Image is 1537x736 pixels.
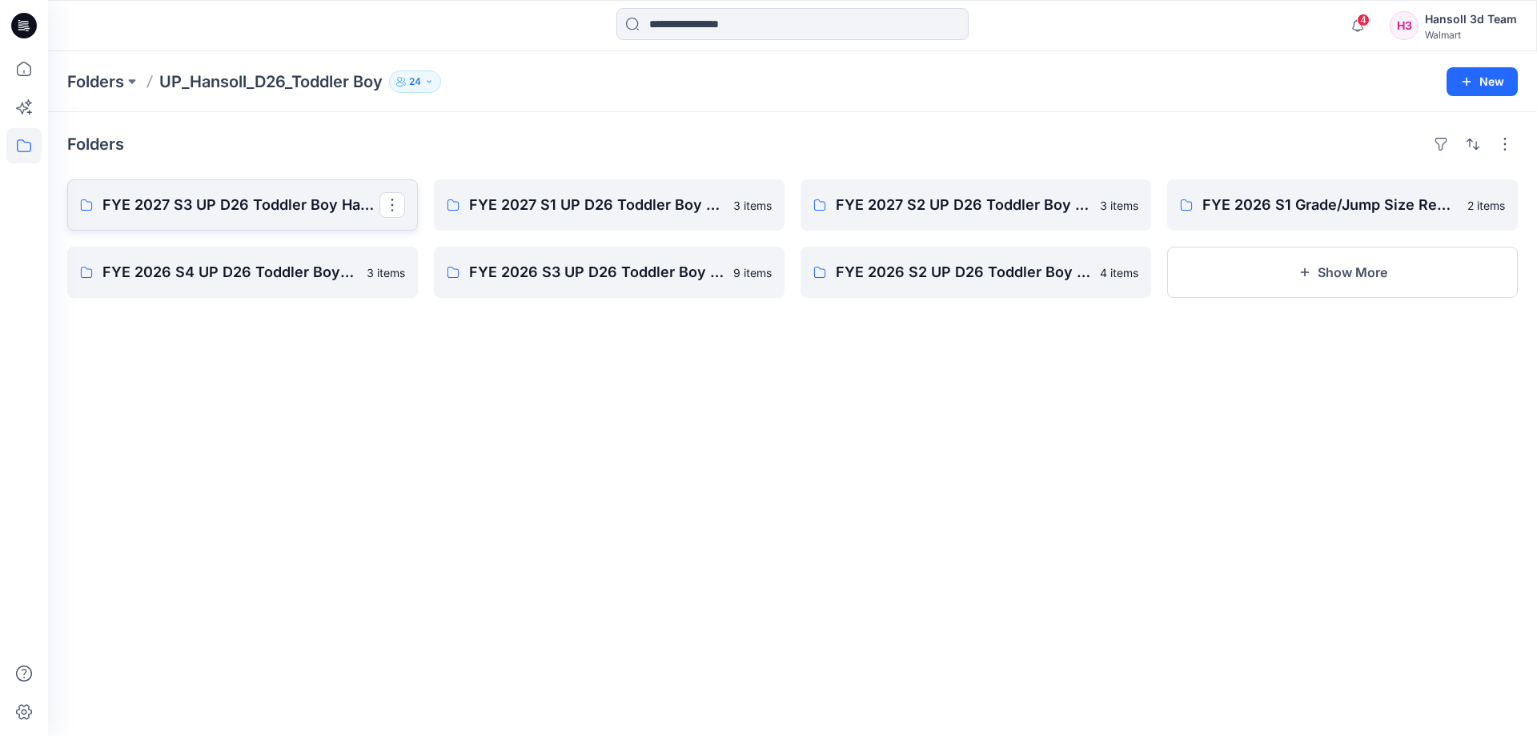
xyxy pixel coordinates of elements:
a: FYE 2026 S4 UP D26 Toddler Boy - Hansoll3 items [67,247,418,298]
a: FYE 2026 S3 UP D26 Toddler Boy - Hansoll9 items [434,247,785,298]
p: 3 items [367,264,405,281]
h4: Folders [67,135,124,154]
button: 24 [389,70,441,93]
p: FYE 2026 S3 UP D26 Toddler Boy - Hansoll [469,261,724,284]
div: H3 [1390,11,1419,40]
a: Folders [67,70,124,93]
p: 9 items [733,264,772,281]
p: FYE 2026 S4 UP D26 Toddler Boy - Hansoll [102,261,357,284]
p: FYE 2026 S2 UP D26 Toddler Boy - Hansoll [836,261,1090,284]
p: 24 [409,73,421,90]
p: 2 items [1467,197,1505,214]
a: FYE 2026 S2 UP D26 Toddler Boy - Hansoll4 items [801,247,1151,298]
a: FYE 2026 S1 Grade/Jump Size Review2 items [1167,179,1518,231]
button: Show More [1167,247,1518,298]
a: FYE 2027 S2 UP D26 Toddler Boy [PERSON_NAME]3 items [801,179,1151,231]
p: FYE 2026 S1 Grade/Jump Size Review [1202,194,1458,216]
p: FYE 2027 S3 UP D26 Toddler Boy Hansoll [102,194,379,216]
p: FYE 2027 S1 UP D26 Toddler Boy [PERSON_NAME] [469,194,724,216]
span: 4 [1357,14,1370,26]
a: FYE 2027 S3 UP D26 Toddler Boy Hansoll [67,179,418,231]
div: Walmart [1425,29,1517,41]
p: 3 items [733,197,772,214]
a: FYE 2027 S1 UP D26 Toddler Boy [PERSON_NAME]3 items [434,179,785,231]
button: New [1447,67,1518,96]
p: 3 items [1100,197,1138,214]
p: UP_Hansoll_D26_Toddler Boy [159,70,383,93]
p: 4 items [1100,264,1138,281]
div: Hansoll 3d Team [1425,10,1517,29]
p: FYE 2027 S2 UP D26 Toddler Boy [PERSON_NAME] [836,194,1090,216]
